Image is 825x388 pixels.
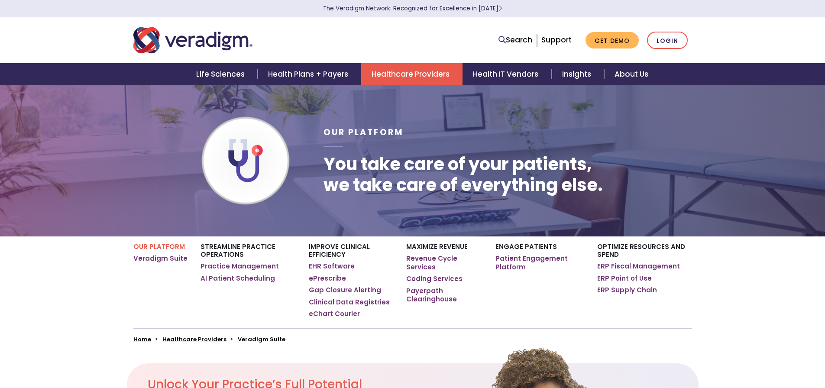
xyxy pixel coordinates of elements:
h1: You take care of your patients, we take care of everything else. [324,154,603,195]
a: Coding Services [406,275,463,283]
a: Insights [552,63,604,85]
a: Login [647,32,688,49]
a: EHR Software [309,262,355,271]
a: Search [498,34,532,46]
a: About Us [604,63,659,85]
a: AI Patient Scheduling [201,274,275,283]
a: eChart Courier [309,310,360,318]
a: Revenue Cycle Services [406,254,482,271]
a: The Veradigm Network: Recognized for Excellence in [DATE]Learn More [323,4,502,13]
a: Support [541,35,572,45]
a: ERP Supply Chain [597,286,657,294]
a: Health IT Vendors [463,63,551,85]
a: Health Plans + Payers [258,63,361,85]
a: Healthcare Providers [361,63,463,85]
a: Home [133,335,151,343]
a: Healthcare Providers [162,335,226,343]
img: Veradigm logo [133,26,252,55]
a: Life Sciences [186,63,258,85]
a: ePrescribe [309,274,346,283]
a: Patient Engagement Platform [495,254,584,271]
a: Veradigm Suite [133,254,188,263]
span: Our Platform [324,126,404,138]
a: Payerpath Clearinghouse [406,287,482,304]
span: Learn More [498,4,502,13]
a: Get Demo [586,32,639,49]
a: Clinical Data Registries [309,298,390,307]
a: ERP Point of Use [597,274,652,283]
a: ERP Fiscal Management [597,262,680,271]
a: Gap Closure Alerting [309,286,381,294]
a: Practice Management [201,262,279,271]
